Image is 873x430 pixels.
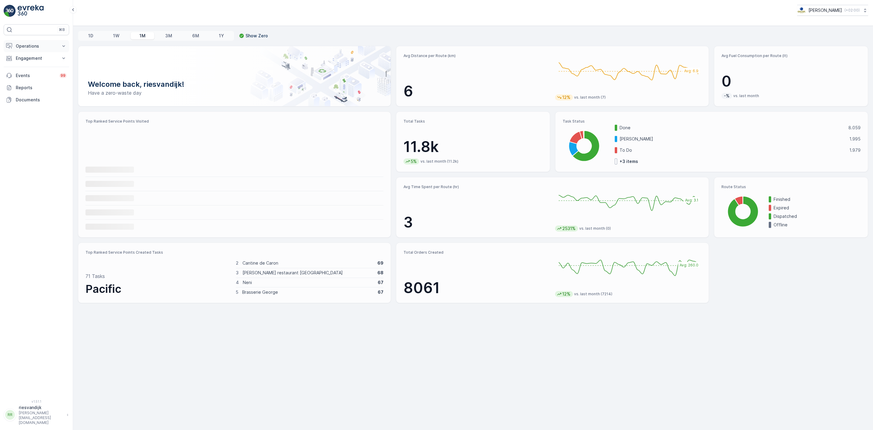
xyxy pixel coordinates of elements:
button: Operations [4,40,69,52]
a: Documents [4,94,69,106]
span: v 1.51.1 [4,400,69,403]
p: vs. last month (7214) [574,292,612,296]
img: logo [4,5,16,17]
p: Reports [16,85,67,91]
p: Have a zero-waste day [88,89,381,96]
p: 1D [88,33,93,39]
a: Events99 [4,69,69,82]
p: Documents [16,97,67,103]
p: riesvandijk [19,405,64,411]
p: [PERSON_NAME][EMAIL_ADDRESS][DOMAIN_NAME] [19,411,64,425]
p: Finished [774,196,861,202]
p: Dispatched [774,213,861,219]
p: vs. last month (11.2k) [420,159,458,164]
p: 1Y [219,33,224,39]
button: RRriesvandijk[PERSON_NAME][EMAIL_ADDRESS][DOMAIN_NAME] [4,405,69,425]
img: logo_light-DOdMpM7g.png [18,5,44,17]
p: 1M [139,33,145,39]
p: Top Ranked Service Points Created Tasks [85,250,383,255]
p: ⌘B [59,27,65,32]
p: Show Zero [246,33,268,39]
p: 99 [61,73,65,78]
p: 8.059 [848,125,861,131]
p: 1.979 [849,147,861,153]
p: ( +02:00 ) [845,8,860,13]
p: 6M [192,33,199,39]
p: 67 [378,289,383,295]
p: 5% [410,158,417,164]
p: 12% [562,291,571,297]
p: 2531% [562,225,576,232]
p: 8061 [403,279,550,297]
span: Pacific [85,282,121,296]
p: Offline [774,222,861,228]
p: vs. last month [733,93,759,98]
p: Avg Time Spent per Route (hr) [403,185,550,189]
a: Reports [4,82,69,94]
p: 2 [236,260,239,266]
p: + 3 items [620,158,638,164]
p: Cantine de Caron [242,260,374,266]
p: 3 [403,213,550,232]
p: [PERSON_NAME] restaurant [GEOGRAPHIC_DATA] [242,270,374,276]
p: -% [723,93,730,99]
p: Total Orders Created [403,250,550,255]
p: 1.995 [849,136,861,142]
p: 67 [378,279,383,286]
p: 3 [236,270,239,276]
p: Events [16,73,56,79]
p: Brasserie George [242,289,374,295]
p: vs. last month (7) [574,95,606,100]
p: 0 [721,72,861,90]
p: Avg Distance per Route (km) [403,53,550,58]
p: 11.8k [403,138,543,156]
p: Route Status [721,185,861,189]
p: Task Status [563,119,861,124]
p: 3M [165,33,172,39]
p: 12% [562,94,571,100]
p: [PERSON_NAME] [620,136,845,142]
p: Operations [16,43,57,49]
p: 6 [403,82,550,100]
p: 5 [236,289,238,295]
p: To Do [620,147,845,153]
p: Engagement [16,55,57,61]
p: Welcome back, riesvandijk! [88,80,381,89]
p: 4 [236,279,239,286]
p: 1W [113,33,119,39]
p: Expired [774,205,861,211]
button: [PERSON_NAME](+02:00) [797,5,868,16]
p: 68 [377,270,383,276]
p: Total Tasks [403,119,543,124]
p: Neni [243,279,374,286]
p: Avg Fuel Consumption per Route (lt) [721,53,861,58]
p: 71 Tasks [85,273,105,280]
p: Done [620,125,845,131]
p: Top Ranked Service Points Visited [85,119,383,124]
button: Engagement [4,52,69,64]
p: [PERSON_NAME] [808,7,842,13]
img: basis-logo_rgb2x.png [797,7,806,14]
div: RR [5,410,15,420]
p: 69 [377,260,383,266]
p: vs. last month (0) [579,226,611,231]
